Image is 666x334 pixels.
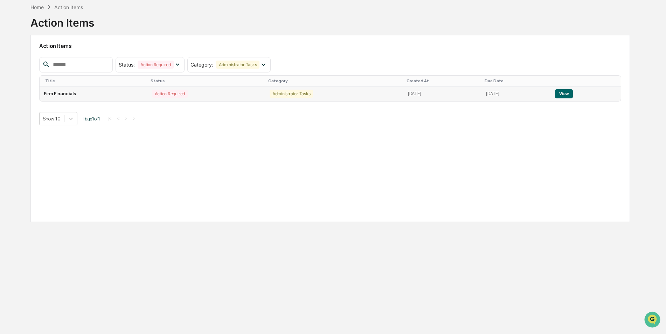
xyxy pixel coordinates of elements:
div: Administrator Tasks [270,90,313,98]
div: 🗄️ [51,89,56,95]
button: > [123,116,130,121]
div: Start new chat [24,54,115,61]
div: Category [268,78,401,83]
a: 🗄️Attestations [48,85,90,98]
div: We're available if you need us! [24,61,89,66]
span: Pylon [70,119,85,124]
div: Created At [407,78,479,83]
button: < [115,116,122,121]
span: Category : [190,62,213,68]
div: 🔎 [7,102,13,108]
div: Action Items [30,11,94,29]
span: Attestations [58,88,87,95]
div: Action Required [152,90,188,98]
div: Status [151,78,263,83]
td: [DATE] [404,86,482,101]
a: 🖐️Preclearance [4,85,48,98]
button: Start new chat [119,56,127,64]
button: >| [131,116,139,121]
span: Status : [119,62,135,68]
h2: Action Items [39,43,621,49]
iframe: Open customer support [644,311,662,330]
div: 🖐️ [7,89,13,95]
img: 1746055101610-c473b297-6a78-478c-a979-82029cc54cd1 [7,54,20,66]
div: Action Items [54,4,83,10]
a: Powered byPylon [49,118,85,124]
div: Action Required [138,61,173,69]
span: Data Lookup [14,102,44,109]
a: View [555,91,573,96]
div: Home [30,4,44,10]
input: Clear [18,32,116,39]
button: View [555,89,573,98]
span: Page 1 of 1 [83,116,100,121]
div: Due Date [485,78,548,83]
button: |< [105,116,113,121]
td: Firm Financials [40,86,148,101]
div: Title [45,78,145,83]
p: How can we help? [7,15,127,26]
td: [DATE] [482,86,551,101]
span: Preclearance [14,88,45,95]
a: 🔎Data Lookup [4,99,47,111]
div: Administrator Tasks [216,61,259,69]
